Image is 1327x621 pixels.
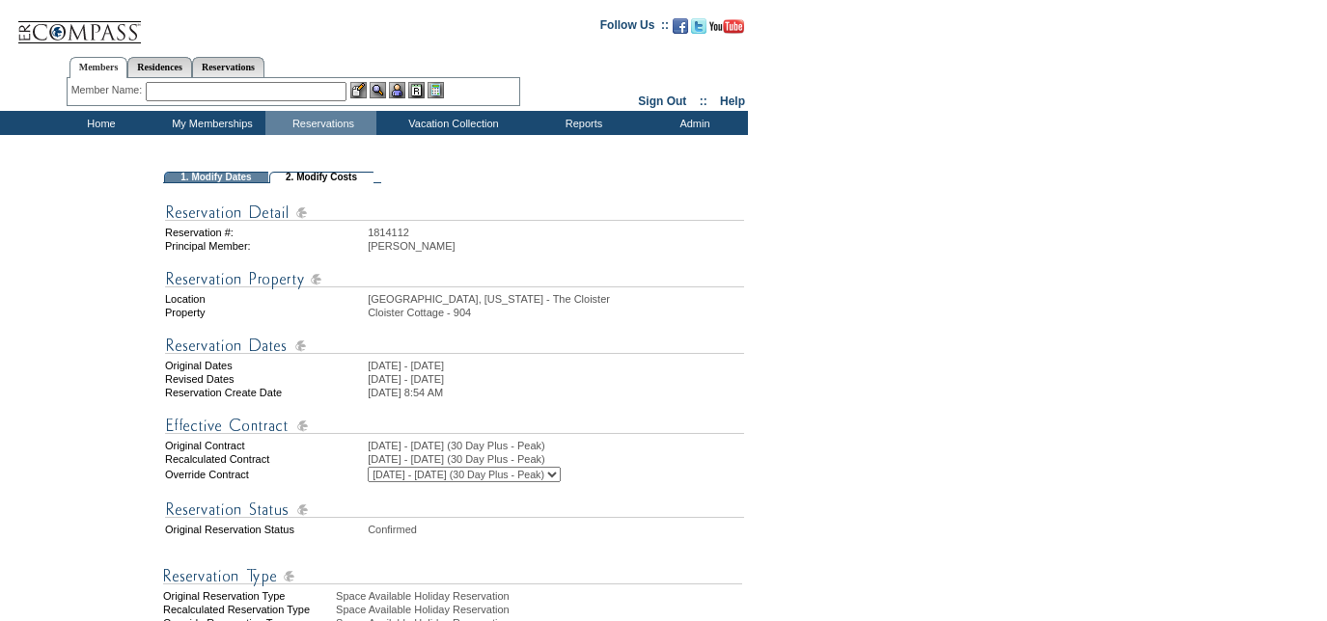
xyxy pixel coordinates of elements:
[165,334,744,358] img: Reservation Dates
[336,604,746,615] div: Space Available Holiday Reservation
[165,307,366,318] td: Property
[428,82,444,98] img: b_calculator.gif
[165,267,744,291] img: Reservation Property
[709,24,744,36] a: Subscribe to our YouTube Channel
[368,440,744,451] td: [DATE] - [DATE] (30 Day Plus - Peak)
[163,564,742,588] img: Reservation Type
[165,498,744,522] img: Reservation Status
[350,82,367,98] img: b_edit.gif
[163,590,334,602] div: Original Reservation Type
[165,524,366,535] td: Original Reservation Status
[376,111,526,135] td: Vacation Collection
[368,307,744,318] td: Cloister Cottage - 904
[165,453,366,465] td: Recalculated Contract
[700,94,707,108] span: ::
[368,453,744,465] td: [DATE] - [DATE] (30 Day Plus - Peak)
[526,111,637,135] td: Reports
[673,18,688,34] img: Become our fan on Facebook
[368,360,744,371] td: [DATE] - [DATE]
[638,94,686,108] a: Sign Out
[16,5,142,44] img: Compass Home
[336,590,746,602] div: Space Available Holiday Reservation
[154,111,265,135] td: My Memberships
[691,18,706,34] img: Follow us on Twitter
[637,111,748,135] td: Admin
[43,111,154,135] td: Home
[368,387,744,398] td: [DATE] 8:54 AM
[69,57,128,78] a: Members
[127,57,192,77] a: Residences
[265,111,376,135] td: Reservations
[163,604,334,615] div: Recalculated Reservation Type
[600,16,669,40] td: Follow Us ::
[709,19,744,34] img: Subscribe to our YouTube Channel
[368,373,744,385] td: [DATE] - [DATE]
[368,293,744,305] td: [GEOGRAPHIC_DATA], [US_STATE] - The Cloister
[370,82,386,98] img: View
[165,414,744,438] img: Effective Contract
[165,467,366,482] td: Override Contract
[192,57,264,77] a: Reservations
[165,387,366,398] td: Reservation Create Date
[368,227,744,238] td: 1814112
[368,240,744,252] td: [PERSON_NAME]
[673,24,688,36] a: Become our fan on Facebook
[165,240,366,252] td: Principal Member:
[165,440,366,451] td: Original Contract
[71,82,146,98] div: Member Name:
[165,360,366,371] td: Original Dates
[368,524,744,535] td: Confirmed
[389,82,405,98] img: Impersonate
[691,24,706,36] a: Follow us on Twitter
[165,293,366,305] td: Location
[165,201,744,225] img: Reservation Detail
[269,172,373,183] td: 2. Modify Costs
[165,227,366,238] td: Reservation #:
[720,94,745,108] a: Help
[164,172,268,183] td: 1. Modify Dates
[165,373,366,385] td: Revised Dates
[408,82,425,98] img: Reservations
